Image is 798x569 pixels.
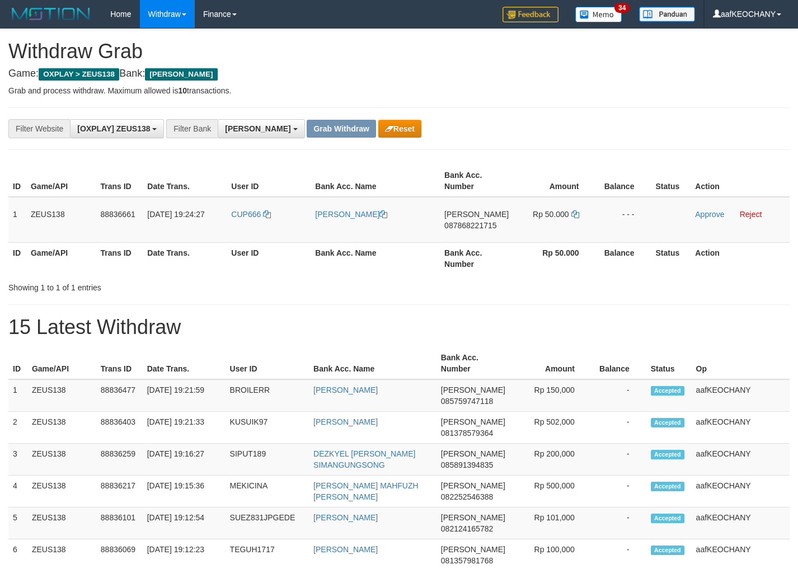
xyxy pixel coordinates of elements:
span: CUP666 [231,210,261,219]
th: ID [8,165,26,197]
span: Copy 082124165782 to clipboard [441,524,493,533]
th: User ID [227,165,311,197]
span: Copy 081357981768 to clipboard [441,556,493,565]
button: Grab Withdraw [307,120,375,138]
th: ID [8,347,27,379]
span: [PERSON_NAME] [444,210,509,219]
span: [PERSON_NAME] [225,124,290,133]
a: Reject [740,210,762,219]
td: 88836477 [96,379,143,412]
th: Game/API [26,165,96,197]
span: [OXPLAY] ZEUS138 [77,124,150,133]
td: - [592,476,646,507]
span: Accepted [651,418,684,427]
th: Amount [510,347,592,379]
div: Filter Bank [166,119,218,138]
td: aafKEOCHANY [692,412,790,444]
td: - [592,379,646,412]
td: 88836259 [96,444,143,476]
span: [PERSON_NAME] [441,385,505,394]
td: 5 [8,507,27,539]
th: User ID [226,347,309,379]
a: [PERSON_NAME] [313,385,378,394]
h1: Withdraw Grab [8,40,790,63]
th: Status [646,347,692,379]
th: Trans ID [96,347,143,379]
h4: Game: Bank: [8,68,790,79]
th: Date Trans. [143,347,226,379]
td: - - - [596,197,651,243]
button: Reset [378,120,421,138]
a: Approve [695,210,724,219]
button: [OXPLAY] ZEUS138 [70,119,164,138]
th: Bank Acc. Number [440,165,513,197]
td: ZEUS138 [27,507,96,539]
span: Accepted [651,482,684,491]
td: 88836101 [96,507,143,539]
td: - [592,412,646,444]
td: KUSUIK97 [226,412,309,444]
div: Showing 1 to 1 of 1 entries [8,278,324,293]
span: 34 [614,3,630,13]
span: [PERSON_NAME] [441,481,505,490]
span: Rp 50.000 [533,210,569,219]
th: Rp 50.000 [513,242,595,274]
a: Copy 50000 to clipboard [571,210,579,219]
td: ZEUS138 [27,444,96,476]
span: 88836661 [100,210,135,219]
th: Bank Acc. Number [440,242,513,274]
td: [DATE] 19:21:33 [143,412,226,444]
span: [DATE] 19:24:27 [147,210,204,219]
td: ZEUS138 [26,197,96,243]
th: Date Trans. [143,242,227,274]
td: [DATE] 19:15:36 [143,476,226,507]
th: Balance [592,347,646,379]
th: Amount [513,165,595,197]
td: - [592,507,646,539]
td: ZEUS138 [27,379,96,412]
th: Game/API [26,242,96,274]
th: Bank Acc. Name [311,165,440,197]
a: DEZKYEL [PERSON_NAME] SIMANGUNGSONG [313,449,415,469]
td: ZEUS138 [27,476,96,507]
th: Balance [596,165,651,197]
span: [PERSON_NAME] [441,545,505,554]
strong: 10 [178,86,187,95]
span: Copy 082252546388 to clipboard [441,492,493,501]
th: User ID [227,242,311,274]
th: Game/API [27,347,96,379]
td: [DATE] 19:12:54 [143,507,226,539]
th: Balance [596,242,651,274]
td: Rp 500,000 [510,476,592,507]
td: aafKEOCHANY [692,444,790,476]
td: Rp 200,000 [510,444,592,476]
td: 1 [8,197,26,243]
span: [PERSON_NAME] [441,417,505,426]
th: Action [691,242,790,274]
div: Filter Website [8,119,70,138]
img: MOTION_logo.png [8,6,93,22]
th: Trans ID [96,242,143,274]
th: ID [8,242,26,274]
span: Copy 087868221715 to clipboard [444,221,496,230]
p: Grab and process withdraw. Maximum allowed is transactions. [8,85,790,96]
span: OXPLAY > ZEUS138 [39,68,119,81]
td: aafKEOCHANY [692,476,790,507]
td: Rp 150,000 [510,379,592,412]
td: [DATE] 19:21:59 [143,379,226,412]
th: Status [651,242,691,274]
a: [PERSON_NAME] [313,545,378,554]
th: Op [692,347,790,379]
h1: 15 Latest Withdraw [8,316,790,338]
span: Copy 085891394835 to clipboard [441,460,493,469]
span: Accepted [651,386,684,396]
th: Action [691,165,790,197]
td: 3 [8,444,27,476]
th: Bank Acc. Name [311,242,440,274]
span: [PERSON_NAME] [145,68,217,81]
span: [PERSON_NAME] [441,449,505,458]
th: Bank Acc. Number [436,347,510,379]
th: Date Trans. [143,165,227,197]
td: aafKEOCHANY [692,379,790,412]
td: aafKEOCHANY [692,507,790,539]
